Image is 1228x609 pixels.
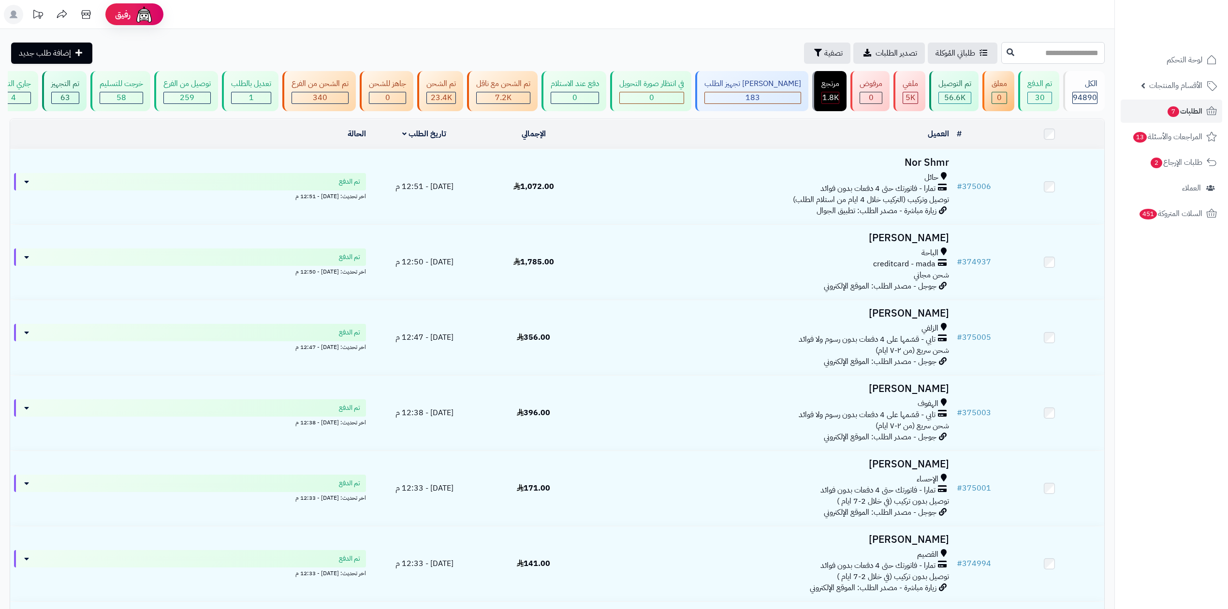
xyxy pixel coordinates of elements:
div: تم الشحن [426,78,456,89]
h3: Nor Shmr [592,157,949,168]
div: تم الشحن مع ناقل [476,78,530,89]
h3: [PERSON_NAME] [592,232,949,244]
span: تم الدفع [339,177,360,187]
a: تحديثات المنصة [26,5,50,27]
a: [PERSON_NAME] تجهيز الطلب 183 [693,71,810,111]
div: 0 [620,92,684,103]
img: logo-2.png [1162,26,1219,46]
div: مرفوض [860,78,882,89]
span: تصدير الطلبات [876,47,917,59]
span: # [957,482,962,494]
span: 451 [1140,209,1157,219]
span: الأقسام والمنتجات [1149,79,1202,92]
span: 0 [649,92,654,103]
a: في انتظار صورة التحويل 0 [608,71,693,111]
span: تمارا - فاتورتك حتى 4 دفعات بدون فوائد [820,183,936,194]
a: السلات المتروكة451 [1121,202,1222,225]
span: طلبات الإرجاع [1150,156,1202,169]
div: 340 [292,92,348,103]
a: الإجمالي [522,128,546,140]
a: خرجت للتسليم 58 [88,71,152,111]
span: 7.2K [495,92,512,103]
span: [DATE] - 12:33 م [395,482,453,494]
span: [DATE] - 12:51 م [395,181,453,192]
span: # [957,181,962,192]
span: 0 [385,92,390,103]
div: توصيل من الفرع [163,78,211,89]
a: تم التجهيز 63 [40,71,88,111]
div: 58 [100,92,143,103]
span: 2 [1151,158,1162,168]
a: #374994 [957,558,991,569]
span: الباحة [921,247,938,259]
span: creditcard - mada [873,259,936,270]
span: زيارة مباشرة - مصدر الطلب: تطبيق الجوال [817,205,936,217]
div: 30 [1028,92,1052,103]
div: 56583 [939,92,971,103]
a: تاريخ الطلب [402,128,446,140]
span: لوحة التحكم [1167,53,1202,67]
a: #375001 [957,482,991,494]
span: تمارا - فاتورتك حتى 4 دفعات بدون فوائد [820,560,936,571]
a: العملاء [1121,176,1222,200]
span: 259 [180,92,194,103]
div: ملغي [903,78,918,89]
span: القصيم [917,549,938,560]
span: تم الدفع [339,252,360,262]
span: 1,072.00 [513,181,554,192]
div: 259 [164,92,210,103]
a: العميل [928,128,949,140]
span: تمارا - فاتورتك حتى 4 دفعات بدون فوائد [820,485,936,496]
span: جوجل - مصدر الطلب: الموقع الإلكتروني [824,356,936,367]
a: مرفوض 0 [848,71,892,111]
a: #375003 [957,407,991,419]
span: تم الدفع [339,478,360,488]
a: تم الشحن من الفرع 340 [280,71,358,111]
div: 1 [232,92,271,103]
button: تصفية [804,43,850,64]
span: 30 [1035,92,1045,103]
span: 1.8K [822,92,839,103]
span: السلات المتروكة [1139,207,1202,220]
span: تم الدفع [339,403,360,413]
a: الحالة [348,128,366,140]
div: اخر تحديث: [DATE] - 12:33 م [14,492,366,502]
span: 13 [1133,132,1147,143]
div: 183 [705,92,801,103]
span: 141.00 [517,558,550,569]
span: الهفوف [918,398,938,409]
a: توصيل من الفرع 259 [152,71,220,111]
a: إضافة طلب جديد [11,43,92,64]
span: تم الدفع [339,328,360,337]
span: شحن مجاني [914,269,949,281]
span: 0 [869,92,874,103]
a: طلبات الإرجاع2 [1121,151,1222,174]
a: تم الدفع 30 [1016,71,1061,111]
span: 1,785.00 [513,256,554,268]
span: المراجعات والأسئلة [1132,130,1202,144]
span: 58 [117,92,126,103]
span: 183 [746,92,760,103]
div: مرتجع [821,78,839,89]
div: تعديل بالطلب [231,78,271,89]
a: # [957,128,962,140]
span: 94890 [1073,92,1097,103]
div: تم التوصيل [938,78,971,89]
div: تم الشحن من الفرع [292,78,349,89]
div: تم الدفع [1027,78,1052,89]
span: رفيق [115,9,131,20]
span: # [957,407,962,419]
a: تصدير الطلبات [853,43,925,64]
a: تعديل بالطلب 1 [220,71,280,111]
span: 356.00 [517,332,550,343]
a: دفع عند الاستلام 0 [540,71,608,111]
a: طلباتي المُوكلة [928,43,997,64]
div: في انتظار صورة التحويل [619,78,684,89]
div: دفع عند الاستلام [551,78,599,89]
div: 0 [551,92,599,103]
h3: [PERSON_NAME] [592,459,949,470]
span: 396.00 [517,407,550,419]
a: المراجعات والأسئلة13 [1121,125,1222,148]
span: الإحساء [917,474,938,485]
a: #374937 [957,256,991,268]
